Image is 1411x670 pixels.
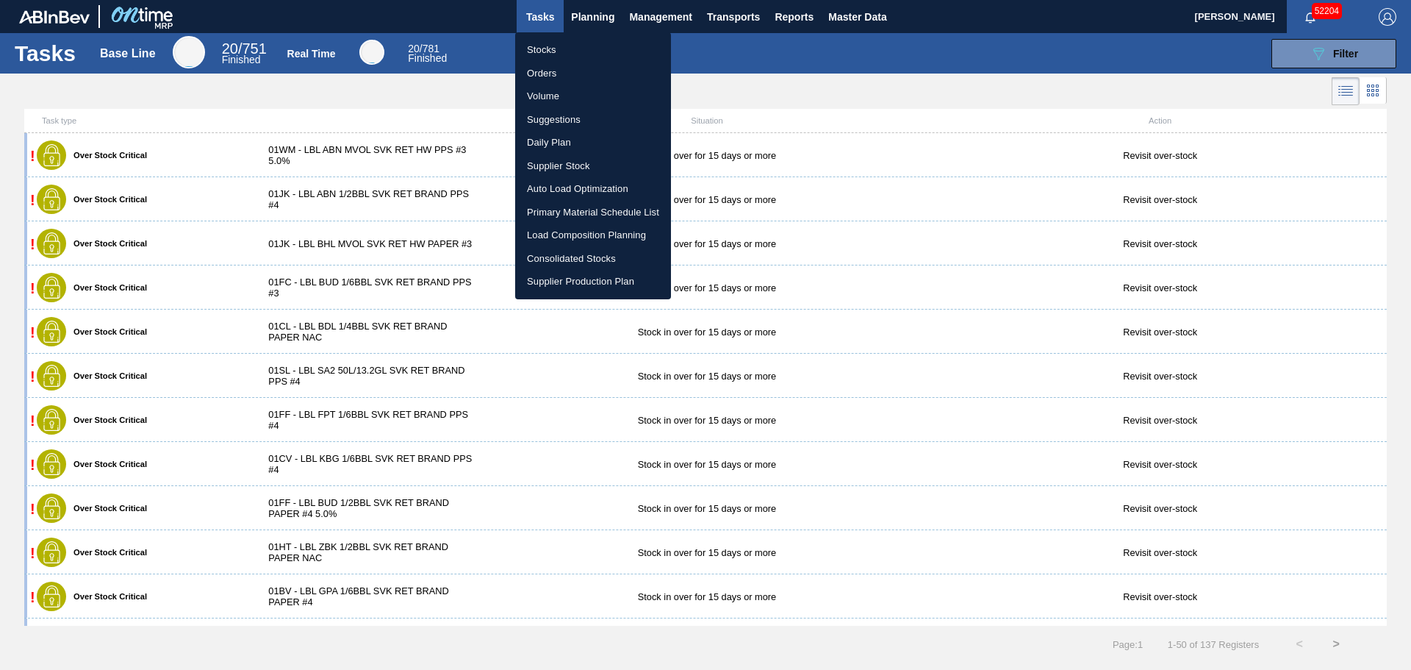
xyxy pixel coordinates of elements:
a: Primary Material Schedule List [515,201,671,224]
a: Auto Load Optimization [515,177,671,201]
a: Suggestions [515,108,671,132]
a: Supplier Production Plan [515,270,671,293]
a: Daily Plan [515,131,671,154]
a: Consolidated Stocks [515,247,671,271]
a: Load Composition Planning [515,224,671,247]
a: Orders [515,62,671,85]
a: Stocks [515,38,671,62]
a: Supplier Stock [515,154,671,178]
a: Volume [515,85,671,108]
